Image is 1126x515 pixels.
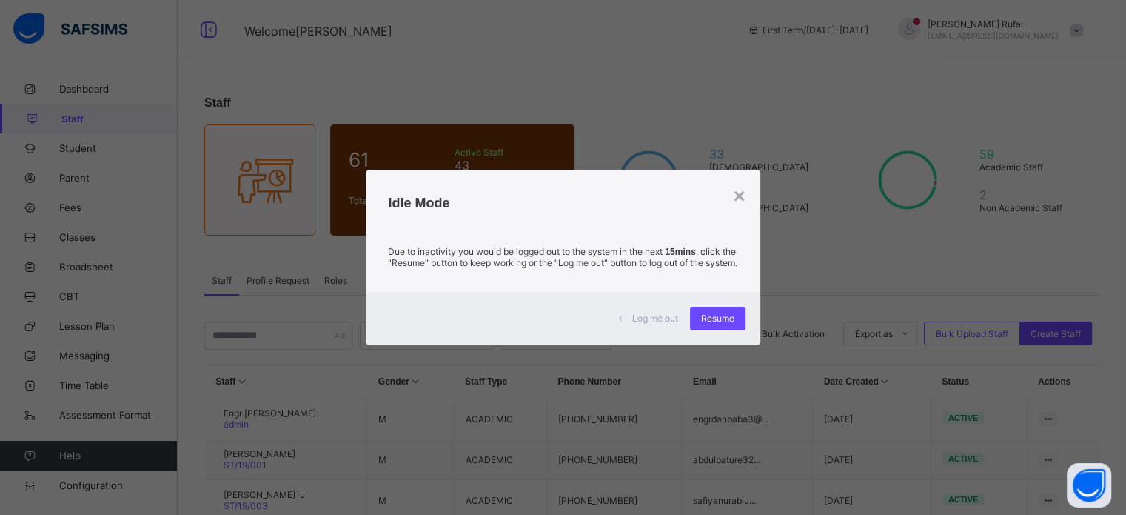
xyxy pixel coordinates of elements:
h2: Idle Mode [388,196,737,211]
span: Log me out [632,313,678,324]
button: Open asap [1067,463,1111,508]
span: Resume [701,313,734,324]
p: Due to inactivity you would be logged out to the system in the next , click the "Resume" button t... [388,246,737,268]
div: × [733,185,745,208]
strong: 15mins [665,247,695,257]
